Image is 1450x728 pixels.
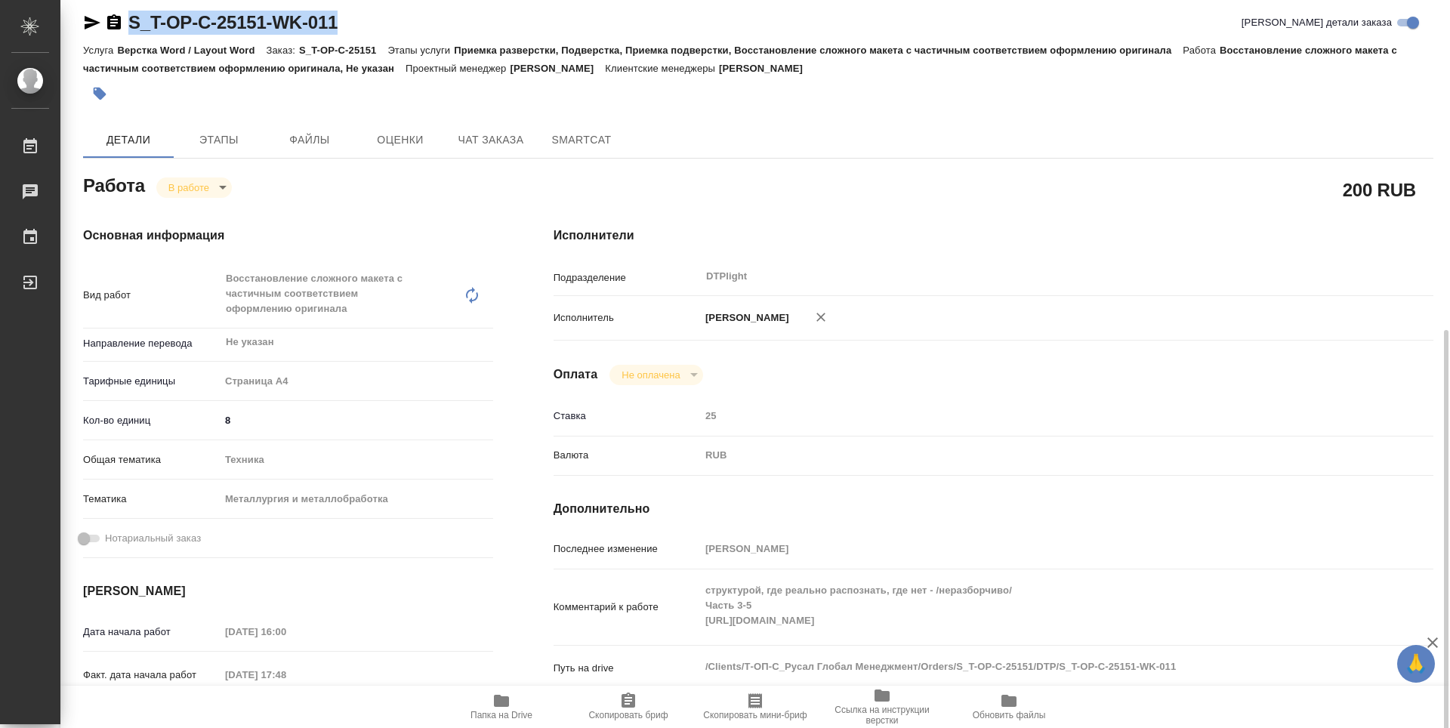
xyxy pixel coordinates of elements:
div: Страница А4 [220,369,493,394]
button: Удалить исполнителя [804,301,838,334]
span: Этапы [183,131,255,150]
button: Скопировать ссылку для ЯМессенджера [83,14,101,32]
span: [PERSON_NAME] детали заказа [1242,15,1392,30]
input: Пустое поле [220,621,352,643]
h4: Исполнители [554,227,1433,245]
input: Пустое поле [220,664,352,686]
span: Папка на Drive [470,710,532,720]
span: Обновить файлы [973,710,1046,720]
p: Работа [1183,45,1220,56]
button: Добавить тэг [83,77,116,110]
input: ✎ Введи что-нибудь [220,409,493,431]
textarea: /Clients/Т-ОП-С_Русал Глобал Менеджмент/Orders/S_T-OP-C-25151/DTP/S_T-OP-C-25151-WK-011 [700,654,1360,680]
p: Комментарий к работе [554,600,700,615]
button: Папка на Drive [438,686,565,728]
p: Клиентские менеджеры [605,63,719,74]
button: Скопировать бриф [565,686,692,728]
h2: 200 RUB [1343,177,1416,202]
p: Последнее изменение [554,541,700,557]
button: Скопировать мини-бриф [692,686,819,728]
button: Обновить файлы [946,686,1072,728]
p: Валюта [554,448,700,463]
p: Факт. дата начала работ [83,668,220,683]
p: Этапы услуги [387,45,454,56]
button: 🙏 [1397,645,1435,683]
h2: Работа [83,171,145,198]
p: Ставка [554,409,700,424]
p: Дата начала работ [83,625,220,640]
div: Металлургия и металлобработка [220,486,493,512]
p: Заказ: [267,45,299,56]
span: Скопировать мини-бриф [703,710,807,720]
p: Общая тематика [83,452,220,467]
p: Услуга [83,45,117,56]
h4: [PERSON_NAME] [83,582,493,600]
p: [PERSON_NAME] [510,63,605,74]
span: Файлы [273,131,346,150]
p: Тематика [83,492,220,507]
p: Приемка разверстки, Подверстка, Приемка подверстки, Восстановление сложного макета с частичным со... [454,45,1183,56]
input: Пустое поле [700,405,1360,427]
textarea: структурой, где реально распознать, где нет - /неразборчиво/ Часть 3-5 [URL][DOMAIN_NAME] [700,578,1360,634]
h4: Оплата [554,366,598,384]
span: SmartCat [545,131,618,150]
span: 🙏 [1403,648,1429,680]
div: В работе [609,365,702,385]
span: Ссылка на инструкции верстки [828,705,936,726]
input: Пустое поле [700,538,1360,560]
p: Кол-во единиц [83,413,220,428]
div: RUB [700,443,1360,468]
p: S_T-OP-C-25151 [299,45,387,56]
button: Ссылка на инструкции верстки [819,686,946,728]
span: Чат заказа [455,131,527,150]
h4: Основная информация [83,227,493,245]
p: [PERSON_NAME] [700,310,789,325]
p: Верстка Word / Layout Word [117,45,266,56]
div: В работе [156,177,232,198]
p: Подразделение [554,270,700,285]
span: Скопировать бриф [588,710,668,720]
p: Проектный менеджер [406,63,510,74]
p: [PERSON_NAME] [719,63,814,74]
span: Детали [92,131,165,150]
p: Исполнитель [554,310,700,325]
div: Техника [220,447,493,473]
p: Вид работ [83,288,220,303]
button: В работе [164,181,214,194]
span: Оценки [364,131,437,150]
a: S_T-OP-C-25151-WK-011 [128,12,338,32]
p: Тарифные единицы [83,374,220,389]
h4: Дополнительно [554,500,1433,518]
span: Нотариальный заказ [105,531,201,546]
button: Скопировать ссылку [105,14,123,32]
p: Направление перевода [83,336,220,351]
button: Не оплачена [617,369,684,381]
p: Путь на drive [554,661,700,676]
